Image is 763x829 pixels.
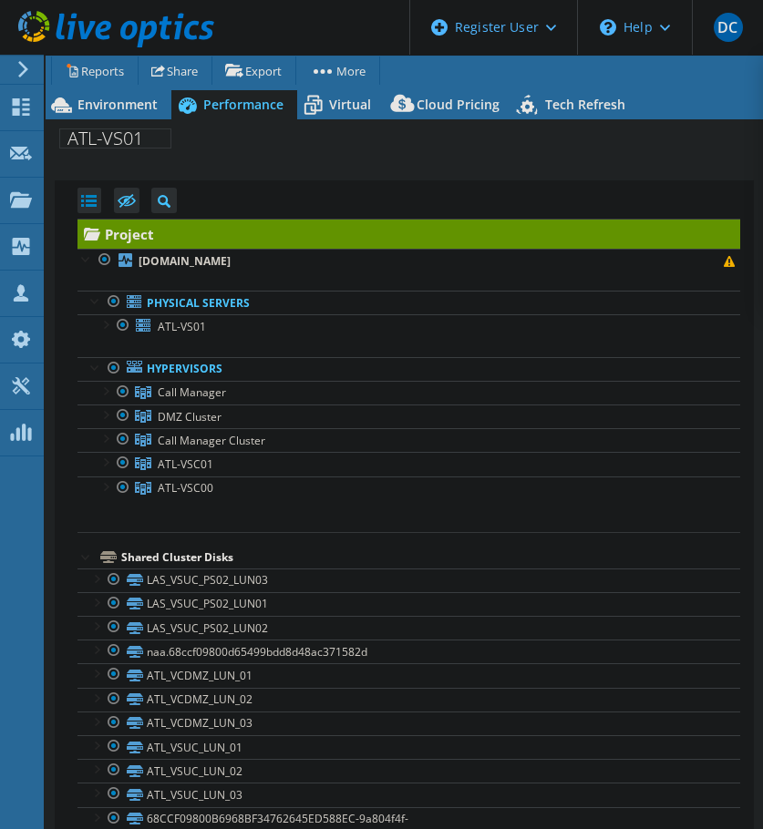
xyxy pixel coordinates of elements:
a: Call Manager Cluster [77,428,740,452]
a: Reports [51,56,139,85]
a: ATL_VSUC_LUN_03 [77,783,740,806]
a: naa.68ccf09800d65499bdd8d48ac371582d [77,640,740,663]
span: Cloud Pricing [417,96,500,113]
a: ATL_VCDMZ_LUN_01 [77,663,740,687]
a: LAS_VSUC_PS02_LUN01 [77,592,740,616]
a: ATL_VCDMZ_LUN_03 [77,711,740,735]
a: Project [77,220,740,249]
a: ATL_VSUC_LUN_01 [77,735,740,759]
span: DC [714,13,743,42]
a: LAS_VSUC_PS02_LUN03 [77,568,740,592]
span: ATL-VSC00 [158,480,213,496]
a: ATL-VSC00 [77,476,740,500]
a: ATL-VS01 [77,314,740,338]
a: Hypervisors [77,357,740,381]
div: Shared Cluster Disks [121,547,740,568]
span: ATL-VSC01 [158,456,213,472]
b: [DOMAIN_NAME] [139,253,231,269]
svg: \n [600,19,616,36]
a: ATL_VSUC_LUN_02 [77,759,740,783]
span: DMZ Cluster [158,409,222,425]
span: Virtual [329,96,371,113]
a: ATL-VSC01 [77,452,740,476]
a: DMZ Cluster [77,404,740,428]
span: Environment [77,96,158,113]
a: [DOMAIN_NAME] [77,249,740,272]
h1: ATL-VS01 [59,128,171,148]
span: Performance [203,96,284,113]
a: Call Manager [77,381,740,404]
span: Tech Refresh [545,96,625,113]
span: Call Manager Cluster [158,433,265,448]
a: Physical Servers [77,291,740,314]
a: Share [138,56,212,85]
a: Export [211,56,296,85]
a: More [295,56,380,85]
a: ATL_VCDMZ_LUN_02 [77,688,740,711]
a: LAS_VSUC_PS02_LUN02 [77,616,740,640]
span: ATL-VS01 [158,319,206,334]
span: Call Manager [158,384,226,400]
